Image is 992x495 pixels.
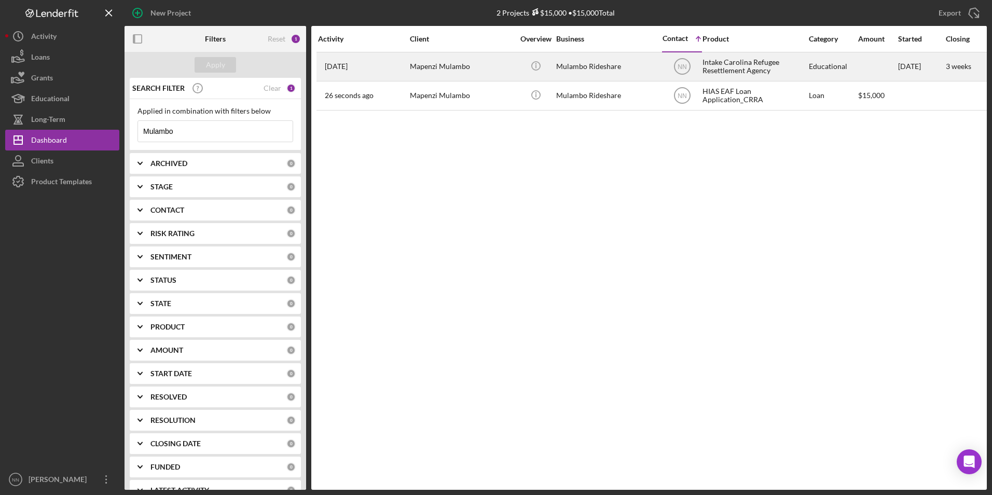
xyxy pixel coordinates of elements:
b: STAGE [150,183,173,191]
b: RESOLUTION [150,416,196,424]
div: Activity [31,26,57,49]
div: Dashboard [31,130,67,153]
button: Loans [5,47,119,67]
b: LATEST ACTIVITY [150,486,209,494]
div: Grants [31,67,53,91]
div: Loan [809,82,857,109]
div: 0 [286,299,296,308]
div: 0 [286,486,296,495]
div: 0 [286,276,296,285]
div: Loans [31,47,50,70]
button: Grants [5,67,119,88]
div: HIAS EAF Loan Application_CRRA [702,82,806,109]
div: Clear [264,84,281,92]
div: $15,000 [529,8,567,17]
b: CLOSING DATE [150,439,201,448]
button: Clients [5,150,119,171]
div: 0 [286,392,296,402]
button: New Project [125,3,201,23]
text: NN [678,63,686,71]
div: Educational [31,88,70,112]
div: Clients [31,150,53,174]
button: Export [928,3,987,23]
div: Business [556,35,660,43]
div: Client [410,35,514,43]
div: 0 [286,369,296,378]
div: Export [939,3,961,23]
b: START DATE [150,369,192,378]
time: 2025-09-23 18:08 [325,62,348,71]
b: SENTIMENT [150,253,191,261]
div: Category [809,35,857,43]
div: 0 [286,252,296,262]
div: Open Intercom Messenger [957,449,982,474]
div: Reset [268,35,285,43]
b: RESOLVED [150,393,187,401]
div: Mulambo Rideshare [556,53,660,80]
div: 0 [286,346,296,355]
div: Started [898,35,945,43]
div: 1 [286,84,296,93]
div: Applied in combination with filters below [137,107,293,115]
div: Amount [858,35,897,43]
button: Long-Term [5,109,119,130]
div: [DATE] [898,53,945,80]
div: 0 [286,159,296,168]
time: 3 weeks [946,62,971,71]
b: STATE [150,299,171,308]
div: 2 Projects • $15,000 Total [497,8,615,17]
div: Product [702,35,806,43]
button: Activity [5,26,119,47]
div: New Project [150,3,191,23]
b: CONTACT [150,206,184,214]
div: [PERSON_NAME] [26,469,93,492]
div: 0 [286,439,296,448]
time: 2025-10-14 17:33 [325,91,374,100]
div: 1 [291,34,301,44]
div: 0 [286,322,296,332]
div: 0 [286,462,296,472]
b: ARCHIVED [150,159,187,168]
div: Mapenzi Mulambo [410,53,514,80]
div: Activity [318,35,409,43]
div: Apply [206,57,225,73]
div: Overview [516,35,555,43]
div: 0 [286,229,296,238]
button: Product Templates [5,171,119,192]
b: AMOUNT [150,346,183,354]
button: Dashboard [5,130,119,150]
b: PRODUCT [150,323,185,331]
b: FUNDED [150,463,180,471]
div: 0 [286,416,296,425]
div: Mapenzi Mulambo [410,82,514,109]
button: NN[PERSON_NAME] [5,469,119,490]
button: Apply [195,57,236,73]
div: 0 [286,205,296,215]
div: 0 [286,182,296,191]
b: RISK RATING [150,229,195,238]
div: Educational [809,53,857,80]
text: NN [12,477,19,483]
span: $15,000 [858,91,885,100]
div: Intake Carolina Refugee Resettlement Agency [702,53,806,80]
button: Educational [5,88,119,109]
div: Product Templates [31,171,92,195]
b: STATUS [150,276,176,284]
div: Mulambo Rideshare [556,82,660,109]
b: SEARCH FILTER [132,84,185,92]
div: Long-Term [31,109,65,132]
div: Contact [663,34,688,43]
b: Filters [205,35,226,43]
text: NN [678,92,686,100]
